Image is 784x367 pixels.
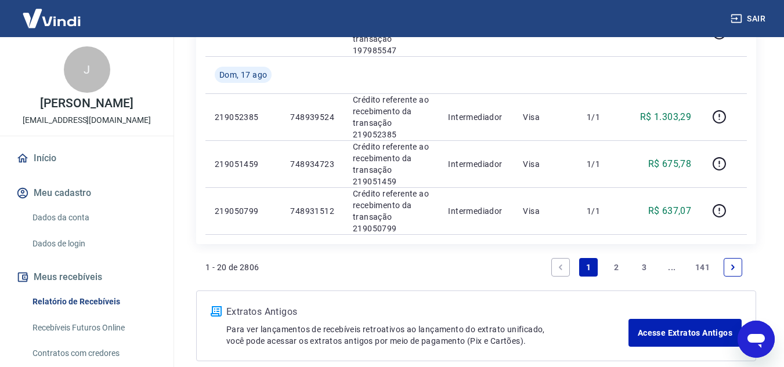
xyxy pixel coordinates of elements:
[353,141,429,187] p: Crédito referente ao recebimento da transação 219051459
[28,316,160,340] a: Recebíveis Futuros Online
[728,8,770,30] button: Sair
[587,111,621,123] p: 1/1
[40,97,133,110] p: [PERSON_NAME]
[607,258,626,277] a: Page 2
[448,111,504,123] p: Intermediador
[205,261,259,273] p: 1 - 20 de 2806
[64,46,110,93] div: J
[640,110,691,124] p: R$ 1.303,29
[691,258,714,277] a: Page 141
[547,253,747,281] ul: Pagination
[579,258,598,277] a: Page 1 is your current page
[28,206,160,230] a: Dados da conta
[353,94,429,140] p: Crédito referente ao recebimento da transação 219052385
[226,324,628,347] p: Para ver lançamentos de recebíveis retroativos ao lançamento do extrato unificado, você pode aces...
[587,158,621,170] p: 1/1
[211,306,222,317] img: ícone
[523,205,568,217] p: Visa
[587,205,621,217] p: 1/1
[28,232,160,256] a: Dados de login
[215,158,272,170] p: 219051459
[448,205,504,217] p: Intermediador
[14,146,160,171] a: Início
[219,69,267,81] span: Dom, 17 ago
[648,157,692,171] p: R$ 675,78
[226,305,628,319] p: Extratos Antigos
[14,180,160,206] button: Meu cadastro
[551,258,570,277] a: Previous page
[663,258,681,277] a: Jump forward
[635,258,653,277] a: Page 3
[215,111,272,123] p: 219052385
[215,205,272,217] p: 219050799
[290,158,334,170] p: 748934723
[724,258,742,277] a: Next page
[14,1,89,36] img: Vindi
[628,319,742,347] a: Acesse Extratos Antigos
[448,158,504,170] p: Intermediador
[290,111,334,123] p: 748939524
[523,111,568,123] p: Visa
[738,321,775,358] iframe: Botão para abrir a janela de mensagens
[14,264,160,290] button: Meus recebíveis
[28,341,160,365] a: Contratos com credores
[523,158,568,170] p: Visa
[290,205,334,217] p: 748931512
[353,188,429,234] p: Crédito referente ao recebimento da transação 219050799
[28,290,160,314] a: Relatório de Recebíveis
[23,114,151,126] p: [EMAIL_ADDRESS][DOMAIN_NAME]
[648,204,692,218] p: R$ 637,07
